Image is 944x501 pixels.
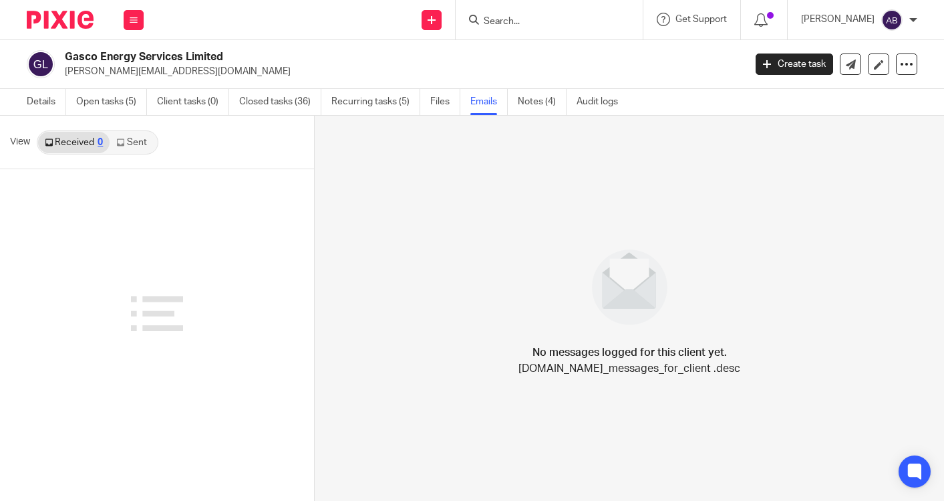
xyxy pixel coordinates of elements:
p: [PERSON_NAME] [801,13,875,26]
a: Audit logs [577,89,628,115]
span: View [10,135,30,149]
a: Recurring tasks (5) [331,89,420,115]
a: Sent [110,132,156,153]
a: Open tasks (5) [76,89,147,115]
span: Get Support [675,15,727,24]
img: svg%3E [27,50,55,78]
a: Create task [756,54,833,75]
div: 0 [98,138,103,147]
input: Search [482,16,603,28]
p: [DOMAIN_NAME]_messages_for_client .desc [518,361,740,377]
a: Details [27,89,66,115]
a: Received0 [38,132,110,153]
a: Client tasks (0) [157,89,229,115]
img: image [583,241,676,334]
a: Closed tasks (36) [239,89,321,115]
h4: No messages logged for this client yet. [532,344,727,361]
img: svg%3E [881,9,903,31]
a: Notes (4) [518,89,567,115]
img: Pixie [27,11,94,29]
a: Files [430,89,460,115]
a: Emails [470,89,508,115]
p: [PERSON_NAME][EMAIL_ADDRESS][DOMAIN_NAME] [65,65,736,78]
h2: Gasco Energy Services Limited [65,50,601,64]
